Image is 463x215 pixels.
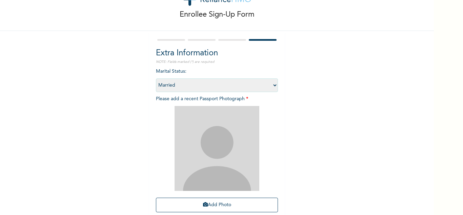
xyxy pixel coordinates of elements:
[156,59,278,65] p: NOTE: Fields marked (*) are required
[156,198,278,212] button: Add Photo
[180,9,255,20] p: Enrollee Sign-Up Form
[156,69,278,88] span: Marital Status :
[175,106,259,191] img: Crop
[156,47,278,59] h2: Extra Information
